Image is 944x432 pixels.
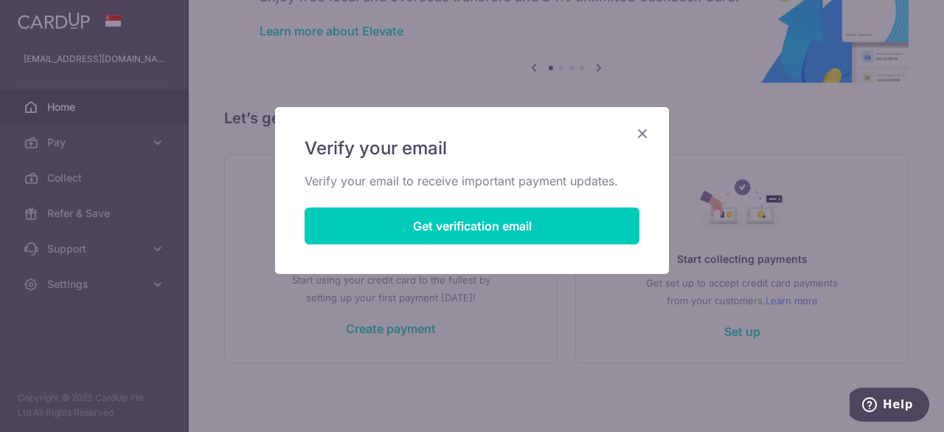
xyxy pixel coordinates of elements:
[305,208,639,244] button: Get verification email
[305,137,447,160] span: Verify your email
[634,125,651,143] button: Close
[305,172,639,190] p: Verify your email to receive important payment updates.
[850,388,929,425] iframe: Opens a widget where you can find more information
